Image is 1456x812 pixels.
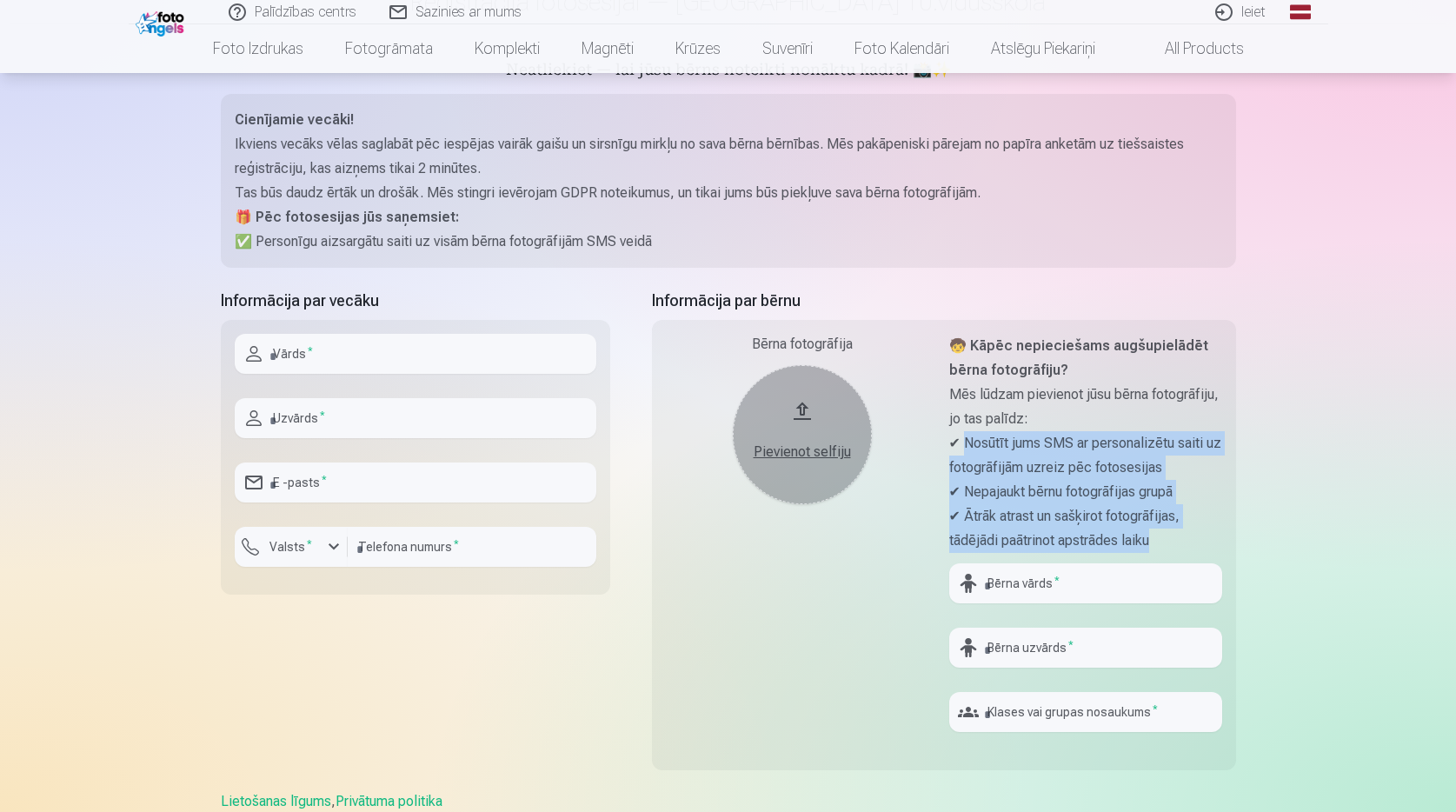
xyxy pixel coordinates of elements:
[192,24,324,73] a: Foto izdrukas
[263,538,319,556] label: Valsts
[235,111,354,128] strong: Cienījamie vecāki!
[750,442,854,463] div: Pievienot selfiju
[221,289,610,313] h5: Informācija par vecāku
[235,230,1222,254] p: ✅ Personīgu aizsargātu saiti uz visām bērna fotogrāfijām SMS veidā
[733,365,872,504] button: Pievienot selfiju
[949,383,1222,431] p: Mēs lūdzam pievienot jūsu bērna fotogrāfiju, jo tas palīdz:
[221,793,331,809] a: Lietošanas līgums
[454,24,561,73] a: Komplekti
[949,431,1222,480] p: ✔ Nosūtīt jums SMS ar personalizētu saiti uz fotogrāfijām uzreiz pēc fotosesijas
[834,24,970,73] a: Foto kalendāri
[655,24,741,73] a: Krūzes
[235,209,459,225] strong: 🎁 Pēc fotosesijas jūs saņemsiet:
[324,24,454,73] a: Fotogrāmata
[949,504,1222,553] p: ✔ Ātrāk atrast un sašķirot fotogrāfijas, tādējādi paātrinot apstrādes laiku
[235,527,348,567] button: Valsts*
[741,24,834,73] a: Suvenīri
[970,24,1116,73] a: Atslēgu piekariņi
[235,181,1222,205] p: Tas būs daudz ērtāk un drošāk. Mēs stingri ievērojam GDPR noteikumus, un tikai jums būs piekļuve ...
[1116,24,1265,73] a: All products
[136,7,189,37] img: /fa1
[949,480,1222,504] p: ✔ Nepajaukt bērnu fotogrāfijas grupā
[235,132,1222,181] p: Ikviens vecāks vēlas saglabāt pēc iespējas vairāk gaišu un sirsnīgu mirkļu no sava bērna bērnības...
[336,793,442,809] a: Privātuma politika
[652,289,1236,313] h5: Informācija par bērnu
[561,24,655,73] a: Magnēti
[666,334,939,355] div: Bērna fotogrāfija
[949,337,1208,378] strong: 🧒 Kāpēc nepieciešams augšupielādēt bērna fotogrāfiju?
